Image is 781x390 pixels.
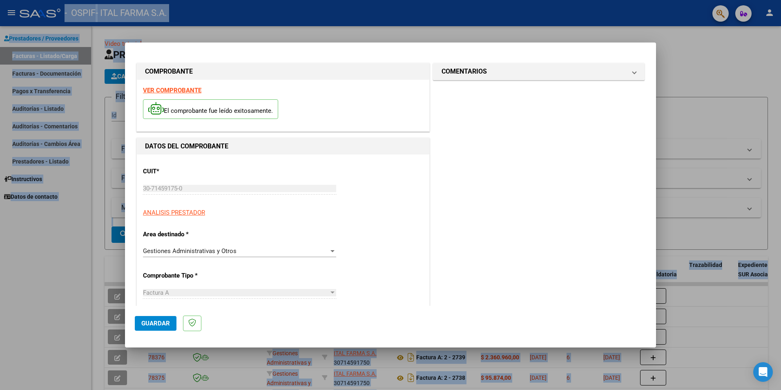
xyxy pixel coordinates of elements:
div: Open Intercom Messenger [753,362,773,382]
p: Comprobante Tipo * [143,271,227,280]
h1: COMENTARIOS [442,67,487,76]
strong: DATOS DEL COMPROBANTE [145,142,228,150]
a: VER COMPROBANTE [143,87,201,94]
span: Gestiones Administrativas y Otros [143,247,237,255]
strong: COMPROBANTE [145,67,193,75]
p: Area destinado * [143,230,227,239]
span: Factura A [143,289,169,296]
span: Guardar [141,320,170,327]
span: ANALISIS PRESTADOR [143,209,205,216]
p: El comprobante fue leído exitosamente. [143,99,278,119]
mat-expansion-panel-header: COMENTARIOS [433,63,644,80]
button: Guardar [135,316,176,331]
p: CUIT [143,167,227,176]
